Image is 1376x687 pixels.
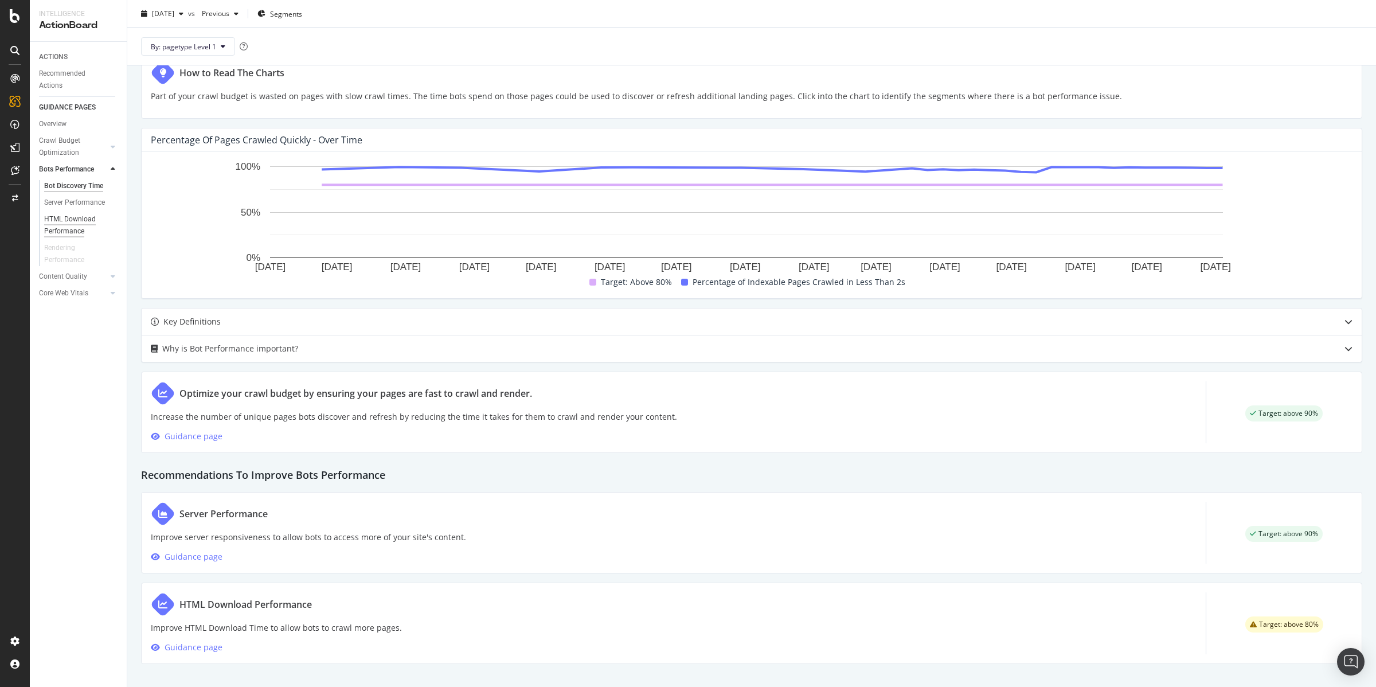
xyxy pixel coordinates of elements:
div: Open Intercom Messenger [1337,648,1365,676]
div: How to Read The Charts [179,66,284,80]
div: ACTIONS [39,51,68,63]
a: Recommended Actions [39,68,119,92]
div: Intelligence [39,9,118,19]
p: Part of your crawl budget is wasted on pages with slow crawl times. The time bots spend on those ... [151,89,1122,103]
a: ACTIONS [39,51,119,63]
button: Previous [197,5,243,23]
text: [DATE] [595,261,626,272]
text: [DATE] [255,261,286,272]
div: Guidance page [165,550,222,564]
a: Crawl Budget Optimization [39,135,107,159]
div: Rendering Performance [44,242,108,266]
text: [DATE] [730,261,761,272]
a: Guidance page [151,431,222,442]
div: Guidance page [165,641,222,654]
a: Guidance page [151,642,222,653]
div: Core Web Vitals [39,287,88,299]
p: Improve server responsiveness to allow bots to access more of your site's content. [151,530,466,544]
a: Overview [39,118,119,130]
text: [DATE] [1200,261,1231,272]
div: Server Performance [44,197,105,209]
a: GUIDANCE PAGES [39,102,119,114]
div: Recommended Actions [39,68,108,92]
a: Server Performance [44,197,119,209]
div: Percentage of Pages Crawled Quickly - Over Time [151,134,362,146]
div: Content Quality [39,271,87,283]
a: Rendering Performance [44,242,119,266]
span: Target: above 90% [1258,410,1318,417]
a: Core Web Vitals [39,287,107,299]
text: [DATE] [996,261,1027,272]
div: Overview [39,118,67,130]
text: [DATE] [1131,261,1162,272]
div: HTML Download Performance [44,213,111,237]
span: Target: above 90% [1258,530,1318,537]
div: Why is Bot Performance important? [162,342,298,356]
a: HTML Download Performance [44,213,119,237]
button: By: pagetype Level 1 [141,37,235,56]
button: [DATE] [136,5,188,23]
div: Server Performance [179,507,268,521]
text: [DATE] [390,261,421,272]
span: By: pagetype Level 1 [151,41,216,51]
span: Percentage of Indexable Pages Crawled in Less Than 2s [693,275,905,289]
svg: A chart. [151,161,1342,275]
span: 2025 Aug. 11th [152,9,174,18]
button: Segments [253,5,307,23]
text: [DATE] [861,261,892,272]
span: Target: Above 80% [601,275,672,289]
text: [DATE] [799,261,830,272]
div: Bot Discovery Time [44,180,103,192]
a: Guidance page [151,551,222,562]
p: Increase the number of unique pages bots discover and refresh by reducing the time it takes for t... [151,410,677,424]
text: [DATE] [661,261,692,272]
h2: Recommendations To Improve Bots Performance [141,462,1362,483]
a: Bot Discovery Time [44,180,119,192]
text: 100% [236,162,260,173]
span: Previous [197,9,229,18]
a: Content Quality [39,271,107,283]
div: success label [1245,526,1323,542]
div: Crawl Budget Optimization [39,135,99,159]
text: [DATE] [322,261,353,272]
div: GUIDANCE PAGES [39,102,96,114]
div: warning label [1245,616,1323,633]
a: Bots Performance [39,163,107,175]
div: Guidance page [165,430,222,443]
div: Optimize your crawl budget by ensuring your pages are fast to crawl and render. [179,387,532,400]
div: Key Definitions [163,315,221,329]
div: ActionBoard [39,19,118,32]
text: 50% [241,207,260,218]
text: [DATE] [1065,261,1096,272]
span: Target: above 80% [1259,621,1319,628]
text: [DATE] [929,261,960,272]
span: vs [188,9,197,18]
text: [DATE] [459,261,490,272]
span: Segments [270,9,302,18]
div: Bots Performance [39,163,94,175]
p: Improve HTML Download Time to allow bots to crawl more pages. [151,621,402,635]
div: HTML Download Performance [179,598,312,611]
div: success label [1245,405,1323,421]
text: 0% [246,253,260,264]
text: [DATE] [526,261,557,272]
